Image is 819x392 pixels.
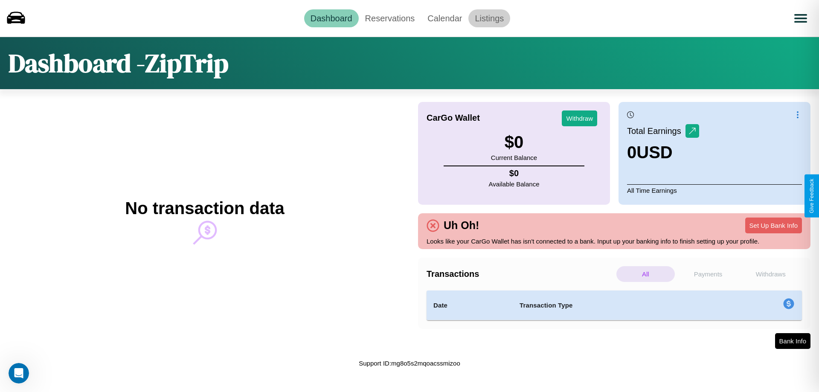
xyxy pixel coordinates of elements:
[745,218,802,233] button: Set Up Bank Info
[427,113,480,123] h4: CarGo Wallet
[679,266,738,282] p: Payments
[627,143,699,162] h3: 0 USD
[489,168,540,178] h4: $ 0
[427,269,614,279] h4: Transactions
[359,357,460,369] p: Support ID: mg8o5s2mqoacssmizoo
[809,179,815,213] div: Give Feedback
[427,235,802,247] p: Looks like your CarGo Wallet has isn't connected to a bank. Input up your banking info to finish ...
[468,9,510,27] a: Listings
[359,9,421,27] a: Reservations
[491,133,537,152] h3: $ 0
[427,290,802,320] table: simple table
[616,266,675,282] p: All
[9,46,229,81] h1: Dashboard - ZipTrip
[520,300,713,311] h4: Transaction Type
[9,363,29,383] iframe: Intercom live chat
[433,300,506,311] h4: Date
[562,110,597,126] button: Withdraw
[439,219,483,232] h4: Uh Oh!
[491,152,537,163] p: Current Balance
[421,9,468,27] a: Calendar
[627,184,802,196] p: All Time Earnings
[489,178,540,190] p: Available Balance
[125,199,284,218] h2: No transaction data
[775,333,810,349] button: Bank Info
[741,266,800,282] p: Withdraws
[789,6,813,30] button: Open menu
[304,9,359,27] a: Dashboard
[627,123,685,139] p: Total Earnings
